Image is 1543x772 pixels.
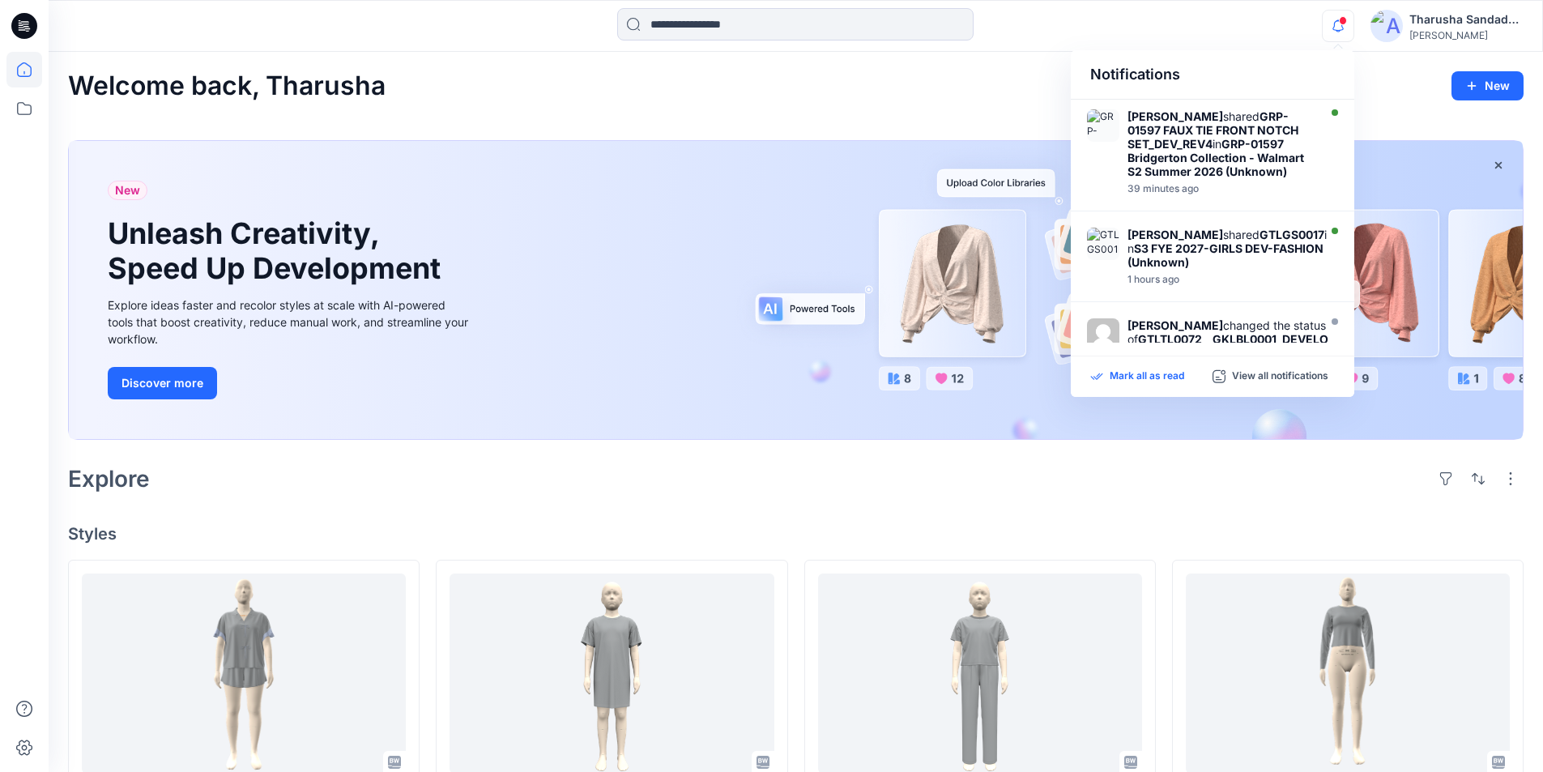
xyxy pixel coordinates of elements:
h2: Explore [68,466,150,492]
h2: Welcome back, Tharusha [68,71,386,101]
strong: [PERSON_NAME] [1127,228,1223,241]
strong: GTLGS0017 [1260,228,1324,241]
strong: S3 FYE 2027-GIRLS DEV-FASHION (Unknown) [1127,241,1323,269]
strong: GTLTL0072__GKLBL0001_DEVELOPMENT [1127,332,1328,360]
div: changed the status of to ` [1127,318,1328,360]
div: shared in [1127,109,1314,178]
div: [PERSON_NAME] [1409,29,1523,41]
img: GTLGS0017 [1087,228,1119,260]
button: New [1451,71,1524,100]
strong: GRP-01597 Bridgerton Collection - Walmart S2 Summer 2026 (Unknown) [1127,137,1304,178]
h4: Styles [68,524,1524,544]
strong: [PERSON_NAME] [1127,109,1223,123]
div: shared in [1127,228,1328,269]
a: Discover more [108,367,472,399]
div: Friday, August 15, 2025 08:55 [1127,274,1328,285]
img: avatar [1370,10,1403,42]
button: Discover more [108,367,217,399]
p: View all notifications [1232,369,1328,384]
span: New [115,181,140,200]
div: Tharusha Sandadeepa [1409,10,1523,29]
p: Mark all as read [1110,369,1184,384]
img: GRP-01597 FAUX TIE FRONT NOTCH SET_DEV_REV4 [1087,109,1119,142]
strong: [PERSON_NAME] [1127,318,1223,332]
h1: Unleash Creativity, Speed Up Development [108,216,448,286]
div: Explore ideas faster and recolor styles at scale with AI-powered tools that boost creativity, red... [108,296,472,348]
div: Friday, August 15, 2025 09:18 [1127,183,1314,194]
div: Notifications [1071,50,1354,100]
img: Allyson Smith [1087,318,1119,351]
strong: GRP-01597 FAUX TIE FRONT NOTCH SET_DEV_REV4 [1127,109,1298,151]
